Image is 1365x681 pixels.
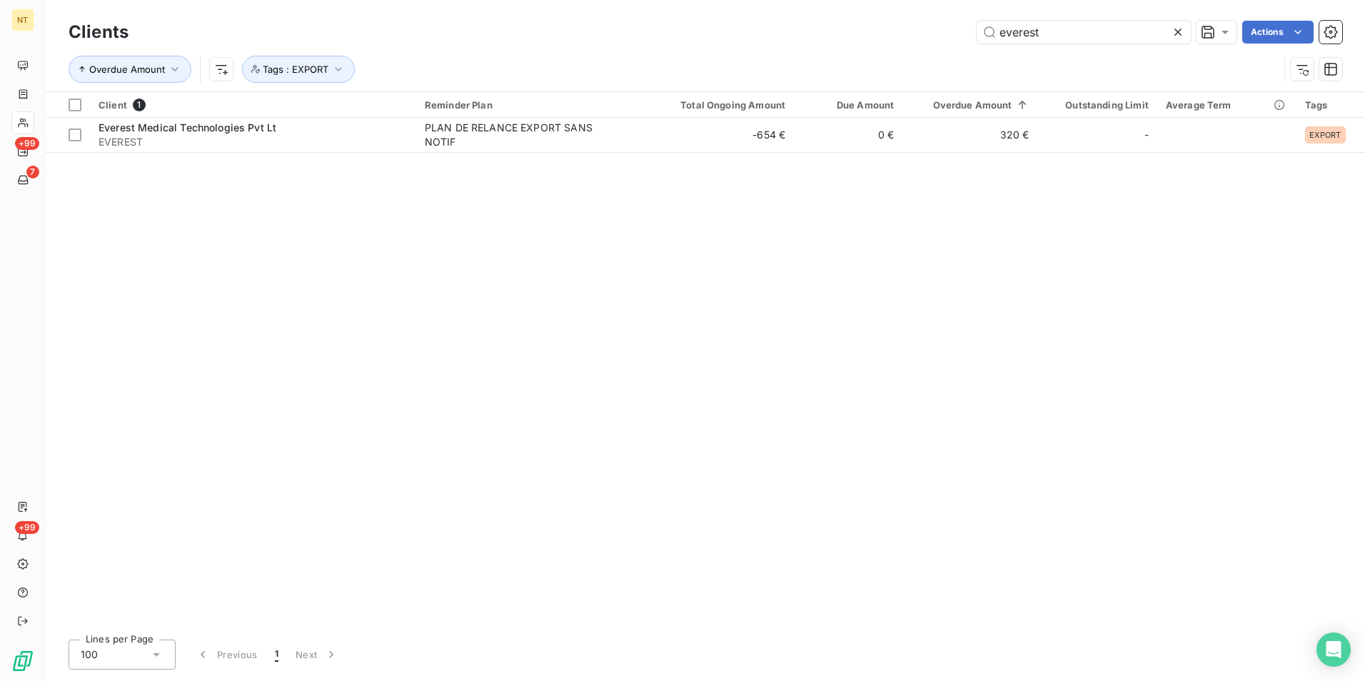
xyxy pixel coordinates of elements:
div: Due Amount [802,99,894,111]
span: EVEREST [99,135,408,149]
div: Reminder Plan [425,99,640,111]
span: 1 [275,647,278,662]
h3: Clients [69,19,129,45]
span: Overdue Amount [89,64,165,75]
button: 1 [266,640,287,670]
td: 320 € [902,118,1037,152]
td: 0 € [794,118,902,152]
button: Next [287,640,347,670]
button: Previous [187,640,266,670]
span: 1 [133,99,146,111]
div: NT [11,9,34,31]
span: - [1144,128,1149,142]
div: Total Ongoing Amount [658,99,785,111]
div: Overdue Amount [911,99,1029,111]
span: Everest Medical Technologies Pvt Lt [99,121,276,133]
div: Average Term [1166,99,1288,111]
button: Tags : EXPORT [242,56,355,83]
span: 100 [81,647,98,662]
span: +99 [15,137,39,150]
input: Search [977,21,1191,44]
div: Tags [1305,99,1356,111]
button: Overdue Amount [69,56,191,83]
span: Tags : EXPORT [263,64,328,75]
button: Actions [1242,21,1314,44]
span: Client [99,99,127,111]
span: +99 [15,521,39,534]
div: PLAN DE RELANCE EXPORT SANS NOTIF [425,121,603,149]
span: 7 [26,166,39,178]
span: EXPORT [1309,131,1341,139]
div: Open Intercom Messenger [1316,632,1351,667]
div: Outstanding Limit [1047,99,1149,111]
img: Logo LeanPay [11,650,34,672]
td: -654 € [649,118,794,152]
